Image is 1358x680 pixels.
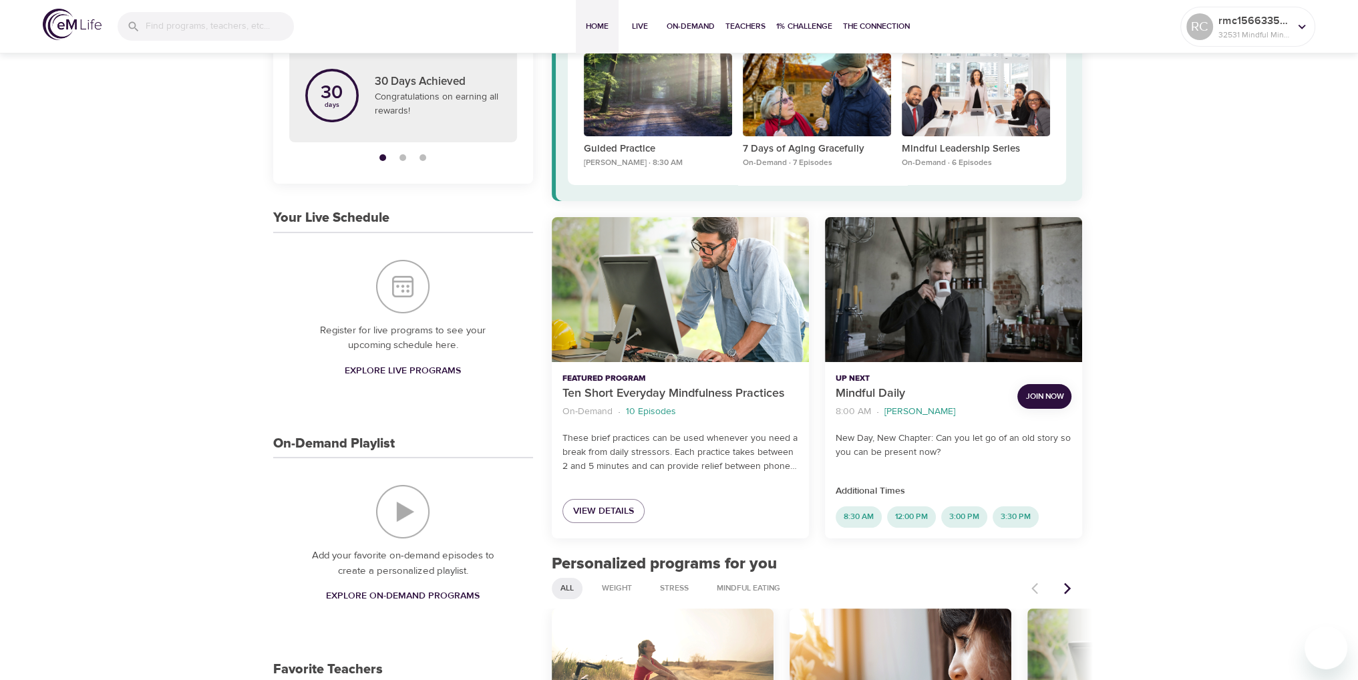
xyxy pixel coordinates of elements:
[836,511,882,522] span: 8:30 AM
[884,405,955,419] p: [PERSON_NAME]
[709,582,788,594] span: Mindful Eating
[300,548,506,578] p: Add your favorite on-demand episodes to create a personalized playlist.
[776,19,832,33] span: 1% Challenge
[594,582,640,594] span: Weight
[562,405,613,419] p: On-Demand
[562,373,798,385] p: Featured Program
[552,217,809,362] button: Ten Short Everyday Mindfulness Practices
[652,582,697,594] span: Stress
[1218,13,1289,29] p: rmc1566335135
[902,142,1050,157] p: Mindful Leadership Series
[584,53,732,142] button: Guided Practice
[836,484,1071,498] p: Additional Times
[836,403,1007,421] nav: breadcrumb
[993,511,1039,522] span: 3:30 PM
[581,19,613,33] span: Home
[1218,29,1289,41] p: 32531 Mindful Minutes
[836,506,882,528] div: 8:30 AM
[902,157,1050,169] p: On-Demand · 6 Episodes
[273,436,395,452] h3: On-Demand Playlist
[651,578,697,599] div: Stress
[825,217,1082,362] button: Mindful Daily
[552,554,1083,574] h2: Personalized programs for you
[552,578,582,599] div: All
[593,578,641,599] div: Weight
[1017,384,1071,409] button: Join Now
[941,506,987,528] div: 3:00 PM
[1053,574,1082,603] button: Next items
[626,405,676,419] p: 10 Episodes
[300,323,506,353] p: Register for live programs to see your upcoming schedule here.
[273,210,389,226] h3: Your Live Schedule
[345,363,461,379] span: Explore Live Programs
[1025,389,1063,403] span: Join Now
[1186,13,1213,40] div: RC
[618,403,621,421] li: ·
[902,53,1050,142] button: Mindful Leadership Series
[562,432,798,474] p: These brief practices can be used whenever you need a break from daily stressors. Each practice t...
[876,403,879,421] li: ·
[552,582,582,594] span: All
[836,405,871,419] p: 8:00 AM
[43,9,102,40] img: logo
[941,511,987,522] span: 3:00 PM
[836,373,1007,385] p: Up Next
[375,90,501,118] p: Congratulations on earning all rewards!
[562,403,798,421] nav: breadcrumb
[708,578,789,599] div: Mindful Eating
[562,385,798,403] p: Ten Short Everyday Mindfulness Practices
[146,12,294,41] input: Find programs, teachers, etc...
[584,157,732,169] p: [PERSON_NAME] · 8:30 AM
[743,142,891,157] p: 7 Days of Aging Gracefully
[667,19,715,33] span: On-Demand
[573,503,634,520] span: View Details
[725,19,766,33] span: Teachers
[1305,627,1347,669] iframe: Button to launch messaging window
[562,499,645,524] a: View Details
[321,83,343,102] p: 30
[376,485,430,538] img: On-Demand Playlist
[993,506,1039,528] div: 3:30 PM
[339,359,466,383] a: Explore Live Programs
[375,73,501,91] p: 30 Days Achieved
[743,53,891,142] button: 7 Days of Aging Gracefully
[887,506,936,528] div: 12:00 PM
[836,432,1071,460] p: New Day, New Chapter: Can you let go of an old story so you can be present now?
[743,157,891,169] p: On-Demand · 7 Episodes
[321,584,485,609] a: Explore On-Demand Programs
[273,662,383,677] h3: Favorite Teachers
[326,588,480,605] span: Explore On-Demand Programs
[843,19,910,33] span: The Connection
[584,142,732,157] p: Guided Practice
[624,19,656,33] span: Live
[321,102,343,108] p: days
[376,260,430,313] img: Your Live Schedule
[836,385,1007,403] p: Mindful Daily
[887,511,936,522] span: 12:00 PM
